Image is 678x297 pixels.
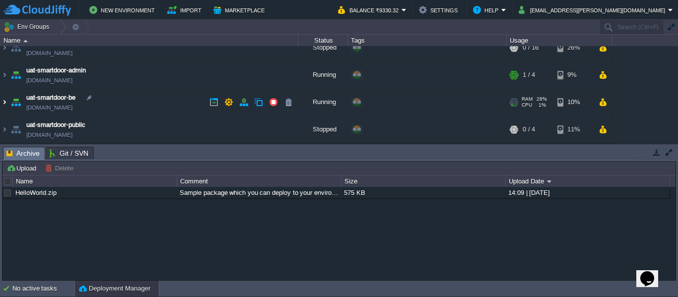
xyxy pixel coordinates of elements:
img: AMDAwAAAACH5BAEAAAAALAAAAAABAAEAAAICRAEAOw== [9,89,23,116]
img: AMDAwAAAACH5BAEAAAAALAAAAAABAAEAAAICRAEAOw== [0,116,8,143]
div: Usage [507,35,612,46]
button: Deployment Manager [79,284,150,294]
div: 11% [557,116,590,143]
img: AMDAwAAAACH5BAEAAAAALAAAAAABAAEAAAICRAEAOw== [23,40,28,42]
span: CPU [522,102,532,108]
div: 575 KB [341,187,505,198]
div: Upload Date [506,176,670,187]
a: uat-smartdoor-public [26,120,85,130]
button: Env Groups [3,20,53,34]
div: Running [298,89,348,116]
iframe: chat widget [636,257,668,287]
div: 26% [557,34,590,61]
span: RAM [522,96,533,102]
div: Tags [348,35,506,46]
button: Upload [6,164,39,173]
div: 0 / 4 [523,116,535,143]
div: Status [299,35,347,46]
img: AMDAwAAAACH5BAEAAAAALAAAAAABAAEAAAICRAEAOw== [0,61,8,88]
div: Sample package which you can deploy to your environment. Feel free to delete and upload a package... [177,187,340,198]
img: AMDAwAAAACH5BAEAAAAALAAAAAABAAEAAAICRAEAOw== [0,34,8,61]
div: Running [298,61,348,88]
a: [DOMAIN_NAME] [26,75,72,85]
div: 14:09 | [DATE] [506,187,669,198]
div: Comment [178,176,341,187]
button: [EMAIL_ADDRESS][PERSON_NAME][DOMAIN_NAME] [519,4,668,16]
a: uat-smartdoor-admin [26,65,86,75]
div: No active tasks [12,281,74,297]
div: Name [1,35,298,46]
button: Help [473,4,501,16]
button: Balance ₹9330.32 [338,4,402,16]
button: Settings [419,4,461,16]
div: 1 / 4 [523,61,535,88]
a: [DOMAIN_NAME] [26,103,72,113]
div: Name [13,176,177,187]
div: Stopped [298,116,348,143]
a: HelloWorld.zip [15,189,57,196]
span: Git / SVN [50,147,88,159]
img: CloudJiffy [3,4,71,16]
div: Stopped [298,34,348,61]
a: [DOMAIN_NAME] [26,48,72,58]
button: Delete [45,164,76,173]
a: uat-smartdoor-be [26,93,75,103]
div: 10% [557,89,590,116]
img: AMDAwAAAACH5BAEAAAAALAAAAAABAAEAAAICRAEAOw== [0,89,8,116]
button: New Environment [89,4,158,16]
a: [DOMAIN_NAME] [26,130,72,140]
div: 0 / 16 [523,34,539,61]
span: Archive [6,147,40,160]
div: Size [342,176,505,187]
button: Import [167,4,204,16]
button: Marketplace [213,4,268,16]
img: AMDAwAAAACH5BAEAAAAALAAAAAABAAEAAAICRAEAOw== [9,116,23,143]
img: AMDAwAAAACH5BAEAAAAALAAAAAABAAEAAAICRAEAOw== [9,61,23,88]
span: 1% [536,102,546,108]
div: 9% [557,61,590,88]
img: AMDAwAAAACH5BAEAAAAALAAAAAABAAEAAAICRAEAOw== [9,34,23,61]
span: 26% [537,96,547,102]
